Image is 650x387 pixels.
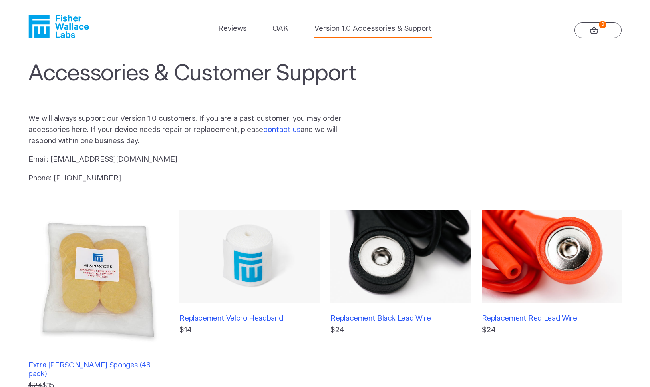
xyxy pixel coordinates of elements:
[599,21,606,28] strong: 0
[330,314,465,323] h3: Replacement Black Lead Wire
[28,173,354,184] p: Phone: [PHONE_NUMBER]
[218,23,246,34] a: Reviews
[28,361,163,379] h3: Extra [PERSON_NAME] Sponges (48 pack)
[482,210,622,303] img: Replacement Red Lead Wire
[28,60,622,100] h1: Accessories & Customer Support
[179,210,319,303] img: Replacement Velcro Headband
[263,126,300,134] a: contact us
[574,22,622,38] a: 0
[28,113,354,147] p: We will always support our Version 1.0 customers. If you are a past customer, you may order acces...
[28,15,89,38] a: Fisher Wallace
[330,210,470,303] img: Replacement Black Lead Wire
[330,325,470,336] p: $24
[28,210,168,350] img: Extra Fisher Wallace Sponges (48 pack)
[314,23,432,34] a: Version 1.0 Accessories & Support
[179,314,314,323] h3: Replacement Velcro Headband
[179,325,319,336] p: $14
[272,23,288,34] a: OAK
[482,325,622,336] p: $24
[482,314,616,323] h3: Replacement Red Lead Wire
[28,154,354,165] p: Email: [EMAIL_ADDRESS][DOMAIN_NAME]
